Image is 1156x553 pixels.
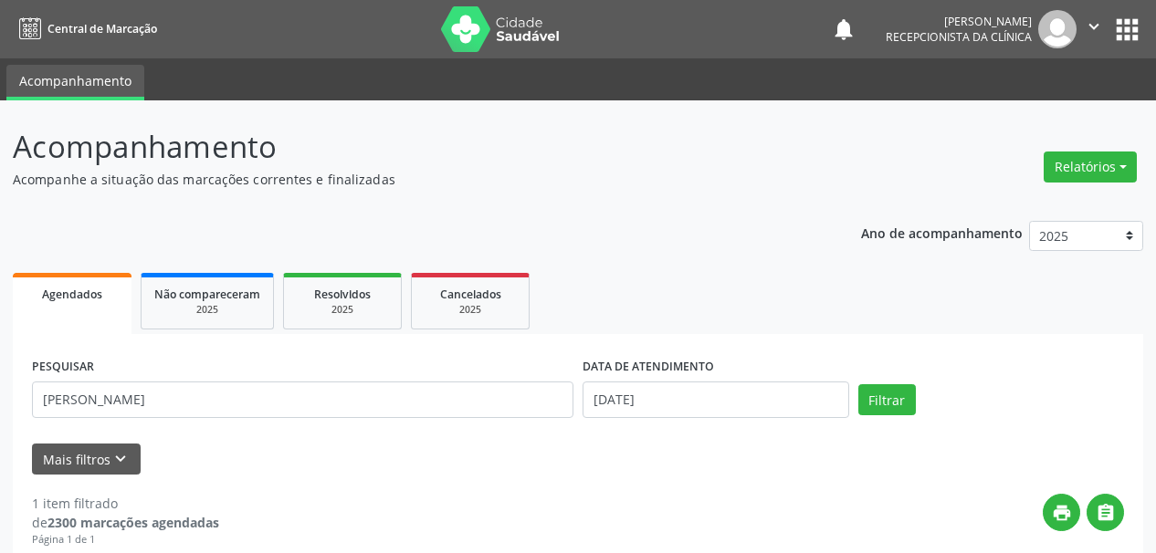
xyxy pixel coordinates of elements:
[32,443,141,475] button: Mais filtroskeyboard_arrow_down
[425,303,516,317] div: 2025
[1096,503,1116,523] i: 
[861,221,1023,244] p: Ano de acompanhamento
[32,353,94,381] label: PESQUISAR
[858,384,916,415] button: Filtrar
[583,353,714,381] label: DATA DE ATENDIMENTO
[1111,14,1143,46] button: apps
[297,303,388,317] div: 2025
[42,287,102,302] span: Agendados
[1043,494,1080,531] button: print
[13,170,804,189] p: Acompanhe a situação das marcações correntes e finalizadas
[440,287,501,302] span: Cancelados
[47,514,219,531] strong: 2300 marcações agendadas
[583,381,849,418] input: Selecione um intervalo
[1084,16,1104,37] i: 
[32,532,219,548] div: Página 1 de 1
[32,381,573,418] input: Nome, CNS
[110,449,131,469] i: keyboard_arrow_down
[6,65,144,100] a: Acompanhamento
[1087,494,1124,531] button: 
[13,14,157,44] a: Central de Marcação
[831,16,856,42] button: notifications
[1077,10,1111,48] button: 
[886,29,1032,45] span: Recepcionista da clínica
[13,124,804,170] p: Acompanhamento
[314,287,371,302] span: Resolvidos
[32,513,219,532] div: de
[154,287,260,302] span: Não compareceram
[32,494,219,513] div: 1 item filtrado
[47,21,157,37] span: Central de Marcação
[1052,503,1072,523] i: print
[154,303,260,317] div: 2025
[1044,151,1137,183] button: Relatórios
[1038,10,1077,48] img: img
[886,14,1032,29] div: [PERSON_NAME]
